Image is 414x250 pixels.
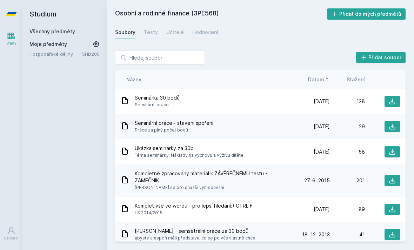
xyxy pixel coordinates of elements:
[166,25,184,39] a: Učitelé
[330,231,365,238] div: 41
[135,120,213,127] span: Seminární práce - stavení spoření
[314,123,330,130] span: [DATE]
[330,148,365,155] div: 58
[135,127,213,134] span: Práce za plný počet bodů
[135,184,292,191] span: [PERSON_NAME] se pro snazší vyhledávání
[115,8,327,20] h2: Osobní a rodinné finance (3PE568)
[330,177,365,184] div: 201
[144,29,158,36] div: Testy
[166,29,184,36] div: Učitelé
[135,94,180,101] span: Seminárka 30 bodů
[135,228,258,235] span: [PERSON_NAME] - semsetrální práce za 30 bodů
[135,152,243,159] span: Téma seminárky: Náklady na výchovu a výživu dítěte
[135,202,253,209] span: Komplet vše ve wordu - pro lepší hledání:) CTRL F
[115,29,135,36] div: Soubory
[135,170,292,184] span: Kompletně zpracovaný materiál k ZÁVĚREČNÉMU testu - ZÁMEČNÍK
[192,25,218,39] a: Hodnocení
[1,223,21,244] a: Uživatel
[135,145,243,152] span: Ukázka seminárky za 30b
[302,231,330,238] span: 18. 12. 2013
[1,28,21,49] a: Study
[356,52,406,63] button: Přidat soubor
[115,25,135,39] a: Soubory
[330,206,365,213] div: 89
[314,148,330,155] span: [DATE]
[6,41,16,46] div: Study
[4,236,19,241] div: Uživatel
[135,235,258,242] span: abyste alespoň měli představu, co se po vás vlastně chce ;
[308,76,324,83] span: Datum
[29,50,82,58] a: Hospodářské dějiny
[29,41,67,48] span: Moje předměty
[135,209,253,216] span: LS 2014/2015
[327,8,406,20] button: Přidat do mých předmětů
[192,29,218,36] div: Hodnocení
[330,98,365,105] div: 128
[308,76,330,83] button: Datum
[330,123,365,130] div: 29
[135,101,180,108] span: Seminární práce
[29,28,75,34] a: Všechny předměty
[82,51,100,57] a: 5HD200
[304,177,330,184] span: 27. 6. 2015
[347,76,365,83] button: Stažení
[126,76,141,83] button: Název
[144,25,158,39] a: Testy
[115,50,205,65] input: Hledej soubor
[314,98,330,105] span: [DATE]
[314,206,330,213] span: [DATE]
